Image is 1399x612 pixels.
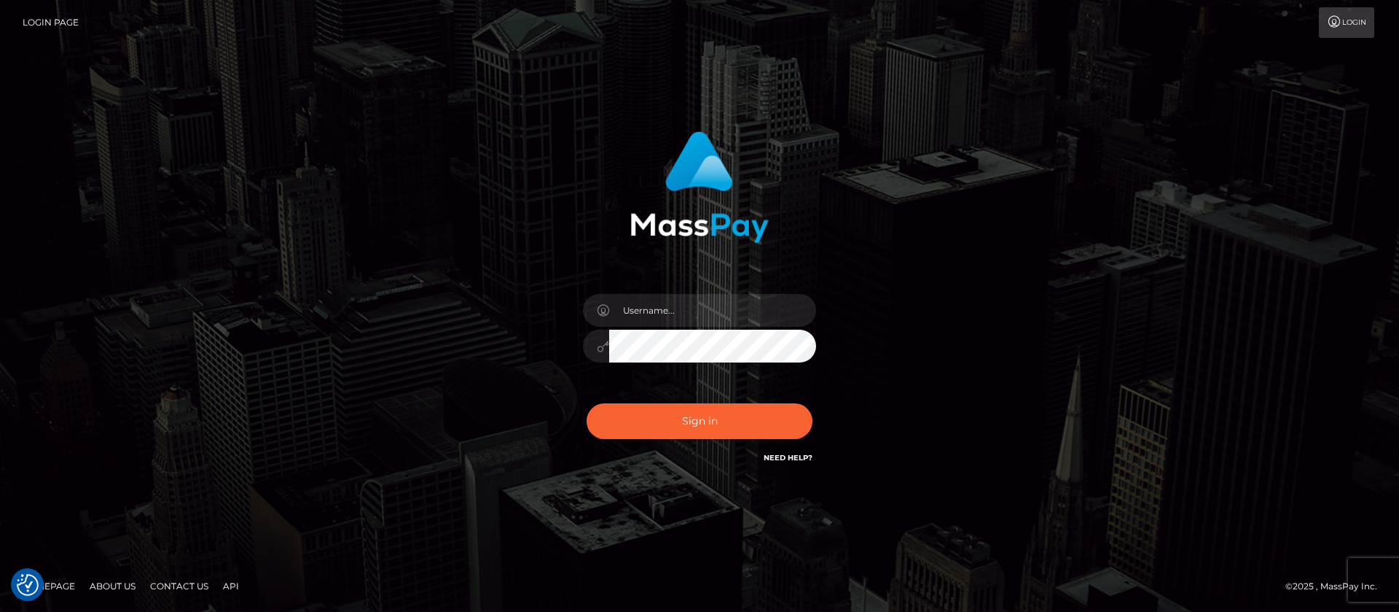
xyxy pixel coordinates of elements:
a: Homepage [16,575,81,597]
button: Sign in [587,403,812,439]
a: Contact Us [144,575,214,597]
input: Username... [609,294,816,327]
a: Login [1319,7,1374,38]
img: Revisit consent button [17,574,39,596]
a: Need Help? [764,453,812,462]
img: MassPay Login [630,131,769,243]
div: © 2025 , MassPay Inc. [1285,578,1388,594]
a: API [217,575,245,597]
button: Consent Preferences [17,574,39,596]
a: About Us [84,575,141,597]
a: Login Page [23,7,79,38]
